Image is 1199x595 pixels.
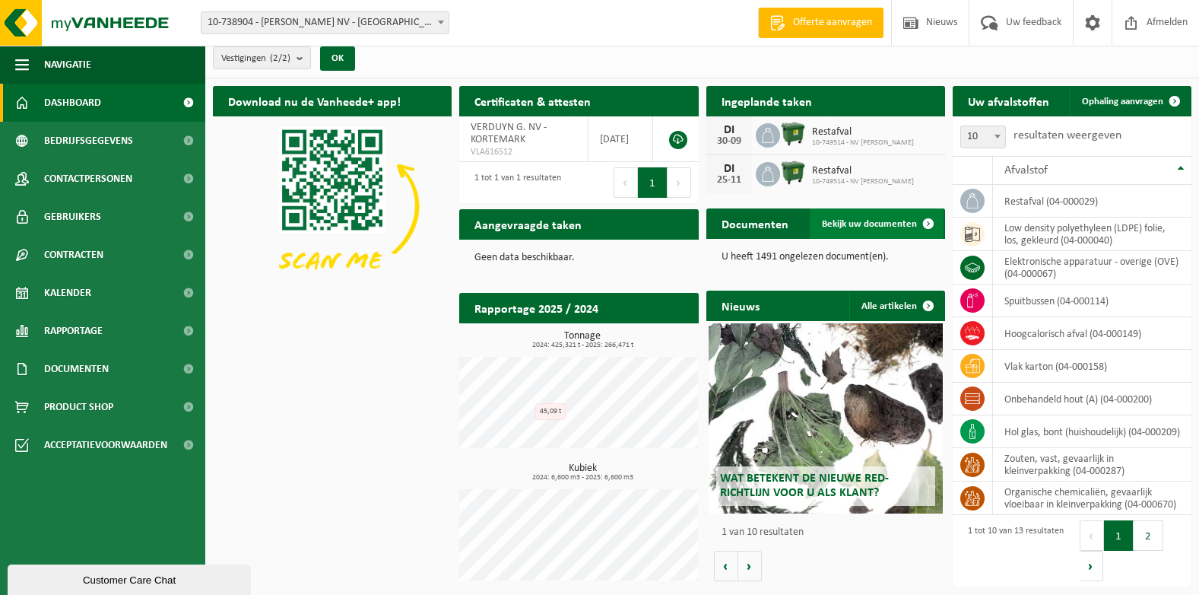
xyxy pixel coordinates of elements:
td: organische chemicaliën, gevaarlijk vloeibaar in kleinverpakking (04-000670) [993,482,1191,515]
span: 10 [961,126,1005,148]
a: Offerte aanvragen [758,8,883,38]
span: Rapportage [44,312,103,350]
button: Vorige [714,551,738,581]
button: 1 [638,167,668,198]
span: Documenten [44,350,109,388]
p: 1 van 10 resultaten [722,527,937,538]
h2: Aangevraagde taken [459,209,597,239]
span: 2024: 425,321 t - 2025: 266,471 t [467,342,698,349]
td: vlak karton (04-000158) [993,350,1191,383]
iframe: chat widget [8,562,254,595]
span: 10-738904 - VERDUYN G. NV - KORTEMARK [201,12,449,33]
h2: Rapportage 2025 / 2024 [459,293,614,323]
count: (2/2) [270,53,290,63]
a: Bekijk rapportage [585,323,697,353]
p: Geen data beschikbaar. [474,253,683,263]
span: Contracten [44,236,103,274]
div: DI [714,124,744,136]
span: Ophaling aanvragen [1082,97,1163,107]
span: VERDUYN G. NV - KORTEMARK [471,122,547,145]
h2: Download nu de Vanheede+ app! [213,86,416,116]
td: [DATE] [588,116,653,162]
span: Contactpersonen [44,160,132,198]
div: 30-09 [714,136,744,147]
button: 1 [1104,520,1134,551]
span: Wat betekent de nieuwe RED-richtlijn voor u als klant? [720,473,889,499]
a: Wat betekent de nieuwe RED-richtlijn voor u als klant? [709,323,943,514]
label: resultaten weergeven [1013,129,1121,142]
td: elektronische apparatuur - overige (OVE) (04-000067) [993,251,1191,285]
span: VLA616512 [471,146,576,158]
span: Navigatie [44,46,91,84]
img: WB-1100-HPE-GN-01 [780,160,806,186]
span: Vestigingen [221,47,290,70]
button: Next [668,167,691,198]
button: OK [320,46,355,71]
a: Alle artikelen [849,291,944,321]
td: onbehandeld hout (A) (04-000200) [993,383,1191,415]
div: DI [714,163,744,175]
h3: Tonnage [467,331,698,349]
td: low density polyethyleen (LDPE) folie, los, gekleurd (04-000040) [993,218,1191,251]
span: Dashboard [44,84,101,122]
button: Previous [1080,520,1104,551]
button: Next [1080,551,1103,581]
span: Bekijk uw documenten [822,219,917,229]
p: U heeft 1491 ongelezen document(en). [722,252,930,262]
h2: Certificaten & attesten [459,86,606,116]
button: Previous [614,167,638,198]
h2: Uw afvalstoffen [953,86,1064,116]
td: restafval (04-000029) [993,185,1191,218]
span: Gebruikers [44,198,101,236]
div: 1 tot 10 van 13 resultaten [960,519,1064,583]
span: 10-749514 - NV [PERSON_NAME] [812,138,914,148]
a: Bekijk uw documenten [810,208,944,239]
h2: Nieuws [706,291,775,320]
span: Afvalstof [1004,164,1048,177]
td: hoogcalorisch afval (04-000149) [993,317,1191,350]
span: Kalender [44,274,91,312]
span: Bedrijfsgegevens [44,122,133,160]
td: spuitbussen (04-000114) [993,285,1191,317]
div: 45,09 t [535,403,566,420]
span: 10-738904 - VERDUYN G. NV - KORTEMARK [201,11,449,34]
a: Ophaling aanvragen [1070,86,1190,116]
button: 2 [1134,520,1163,551]
span: Restafval [812,165,914,177]
button: Volgende [738,551,762,581]
div: 1 tot 1 van 1 resultaten [467,166,561,199]
img: Download de VHEPlus App [213,116,452,296]
h2: Documenten [706,208,804,238]
button: Vestigingen(2/2) [213,46,311,69]
td: hol glas, bont (huishoudelijk) (04-000209) [993,415,1191,448]
h2: Ingeplande taken [706,86,827,116]
span: Restafval [812,126,914,138]
img: WB-1100-HPE-GN-01 [780,121,806,147]
span: Product Shop [44,388,113,426]
span: Offerte aanvragen [789,15,876,30]
div: 25-11 [714,175,744,186]
span: 2024: 6,600 m3 - 2025: 6,600 m3 [467,474,698,482]
td: zouten, vast, gevaarlijk in kleinverpakking (04-000287) [993,448,1191,482]
h3: Kubiek [467,463,698,482]
span: Acceptatievoorwaarden [44,426,167,464]
span: 10-749514 - NV [PERSON_NAME] [812,177,914,186]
